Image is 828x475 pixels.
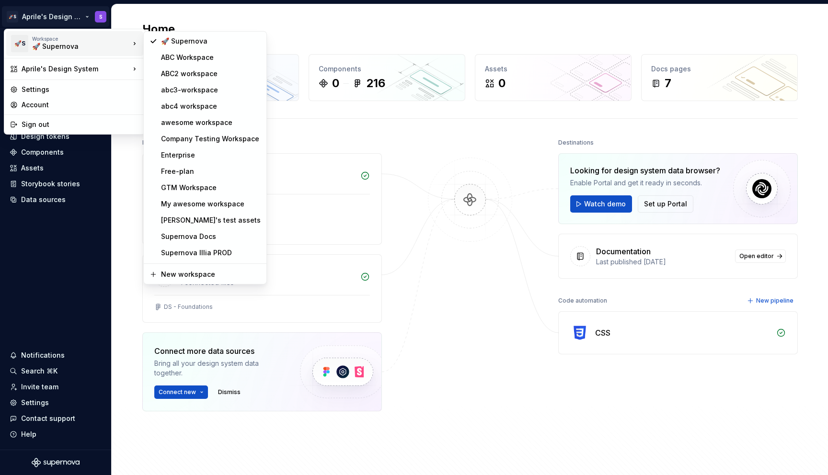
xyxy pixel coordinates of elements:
[161,102,261,111] div: abc4 workspace
[161,183,261,192] div: GTM Workspace
[161,69,261,79] div: ABC2 workspace
[161,134,261,144] div: Company Testing Workspace
[32,42,114,51] div: 🚀 Supernova
[32,36,130,42] div: Workspace
[161,199,261,209] div: My awesome workspace
[161,248,261,258] div: Supernova Illia PROD
[161,232,261,241] div: Supernova Docs
[161,85,261,95] div: abc3-workspace
[22,85,139,94] div: Settings
[161,215,261,225] div: [PERSON_NAME]'s test assets
[11,35,28,52] div: 🚀S
[161,150,261,160] div: Enterprise
[161,270,261,279] div: New workspace
[161,167,261,176] div: Free-plan
[161,118,261,127] div: awesome workspace
[22,64,130,74] div: Aprile's Design System
[161,36,261,46] div: 🚀 Supernova
[22,100,139,110] div: Account
[161,53,261,62] div: ABC Workspace
[22,120,139,129] div: Sign out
